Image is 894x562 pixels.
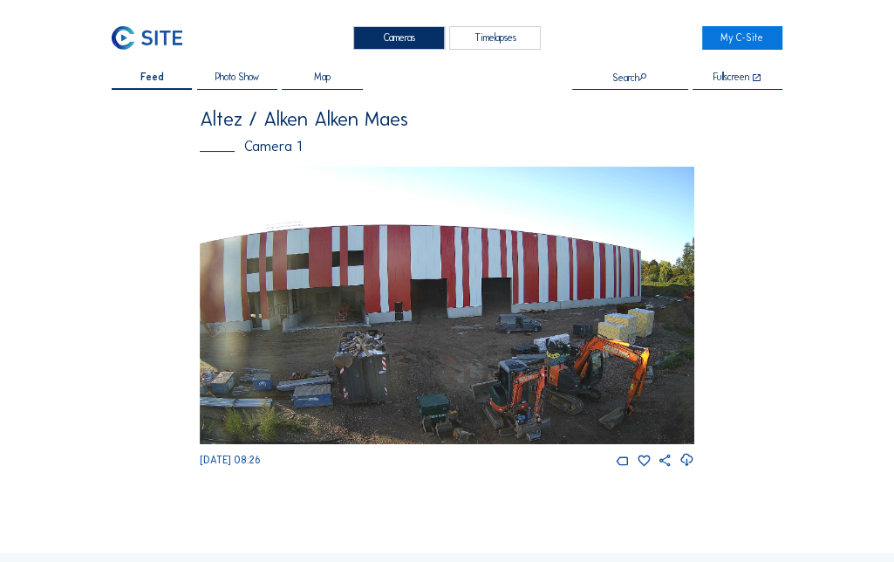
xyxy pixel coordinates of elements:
[200,167,694,445] img: Image
[200,140,694,154] div: Camera 1
[112,26,181,50] img: C-SITE Logo
[713,72,749,83] div: Fullscreen
[702,26,782,50] a: My C-Site
[215,72,259,82] span: Photo Show
[140,72,164,82] span: Feed
[314,72,331,82] span: Map
[449,26,541,50] div: Timelapses
[353,26,445,50] div: Cameras
[200,454,261,466] span: [DATE] 08:26
[200,110,694,130] div: Altez / Alken Alken Maes
[112,26,192,50] a: C-SITE Logo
